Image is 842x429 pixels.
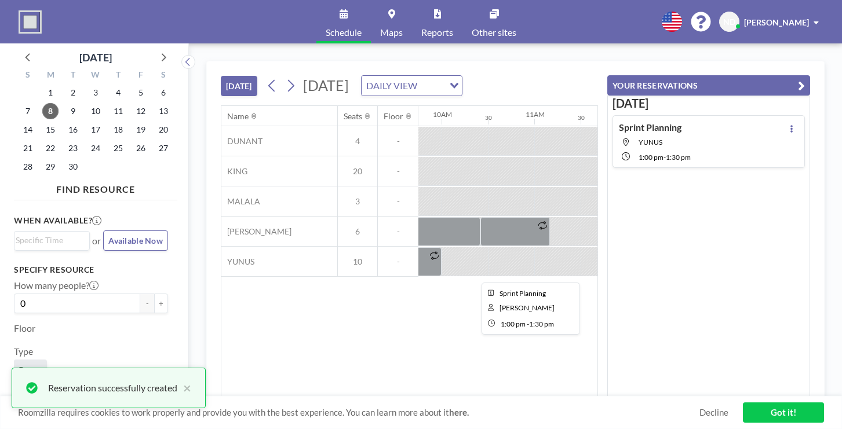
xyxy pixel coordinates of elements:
[133,85,149,101] span: Friday, September 5, 2025
[133,140,149,156] span: Friday, September 26, 2025
[19,10,42,34] img: organization-logo
[485,114,492,122] div: 30
[221,196,260,207] span: MALALA
[42,103,59,119] span: Monday, September 8, 2025
[17,68,39,83] div: S
[62,68,85,83] div: T
[88,140,104,156] span: Wednesday, September 24, 2025
[699,407,728,418] a: Decline
[14,179,177,195] h4: FIND RESOURCE
[133,122,149,138] span: Friday, September 19, 2025
[20,103,36,119] span: Sunday, September 7, 2025
[154,294,168,313] button: +
[338,196,377,207] span: 3
[85,68,107,83] div: W
[42,85,59,101] span: Monday, September 1, 2025
[529,320,554,328] span: 1:30 PM
[221,256,254,267] span: YUNUS
[619,122,681,133] h4: Sprint Planning
[129,68,152,83] div: F
[107,68,129,83] div: T
[177,381,191,395] button: close
[20,122,36,138] span: Sunday, September 14, 2025
[744,17,809,27] span: [PERSON_NAME]
[743,402,824,423] a: Got it!
[65,85,81,101] span: Tuesday, September 2, 2025
[378,196,418,207] span: -
[578,114,585,122] div: 30
[449,407,469,417] a: here.
[527,320,529,328] span: -
[421,78,443,93] input: Search for option
[20,159,36,175] span: Sunday, September 28, 2025
[14,322,35,334] label: Floor
[110,140,126,156] span: Thursday, September 25, 2025
[338,256,377,267] span: 10
[344,111,362,122] div: Seats
[42,159,59,175] span: Monday, September 29, 2025
[88,85,104,101] span: Wednesday, September 3, 2025
[88,103,104,119] span: Wednesday, September 10, 2025
[378,226,418,237] span: -
[364,78,420,93] span: DAILY VIEW
[384,111,403,122] div: Floor
[221,76,257,96] button: [DATE]
[338,226,377,237] span: 6
[421,28,453,37] span: Reports
[664,153,666,162] span: -
[79,49,112,65] div: [DATE]
[500,303,555,312] span: Nora Dietrich
[103,230,168,251] button: Available Now
[155,122,172,138] span: Saturday, September 20, 2025
[39,68,62,83] div: M
[613,96,805,111] h3: [DATE]
[42,122,59,138] span: Monday, September 15, 2025
[338,136,377,146] span: 4
[42,140,59,156] span: Monday, September 22, 2025
[155,85,172,101] span: Saturday, September 6, 2025
[221,226,291,237] span: [PERSON_NAME]
[378,136,418,146] span: -
[65,122,81,138] span: Tuesday, September 16, 2025
[88,122,104,138] span: Wednesday, September 17, 2025
[723,17,735,27] span: ND
[19,364,42,376] span: Room
[472,28,516,37] span: Other sites
[607,75,810,96] button: YOUR RESERVATIONS
[20,140,36,156] span: Sunday, September 21, 2025
[133,103,149,119] span: Friday, September 12, 2025
[639,138,662,146] span: YUNUS
[227,111,249,122] div: Name
[16,234,83,247] input: Search for option
[221,136,263,146] span: DUNANT
[380,28,403,37] span: Maps
[433,110,452,119] div: 10AM
[110,85,126,101] span: Thursday, September 4, 2025
[65,159,81,175] span: Tuesday, September 30, 2025
[14,346,33,357] label: Type
[65,103,81,119] span: Tuesday, September 9, 2025
[155,140,172,156] span: Saturday, September 27, 2025
[48,381,177,395] div: Reservation successfully created
[639,153,664,162] span: 1:00 PM
[18,407,699,418] span: Roomzilla requires cookies to work properly and provide you with the best experience. You can lea...
[500,289,546,298] span: Sprint Planning
[326,28,362,37] span: Schedule
[666,153,691,162] span: 1:30 PM
[92,235,101,247] span: or
[152,68,174,83] div: S
[65,140,81,156] span: Tuesday, September 23, 2025
[378,166,418,177] span: -
[110,103,126,119] span: Thursday, September 11, 2025
[14,265,168,275] h3: Specify resource
[303,76,349,94] span: [DATE]
[362,76,462,96] div: Search for option
[378,256,418,267] span: -
[14,232,89,249] div: Search for option
[221,166,247,177] span: KING
[108,236,163,245] span: Available Now
[110,122,126,138] span: Thursday, September 18, 2025
[155,103,172,119] span: Saturday, September 13, 2025
[526,110,545,119] div: 11AM
[338,166,377,177] span: 20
